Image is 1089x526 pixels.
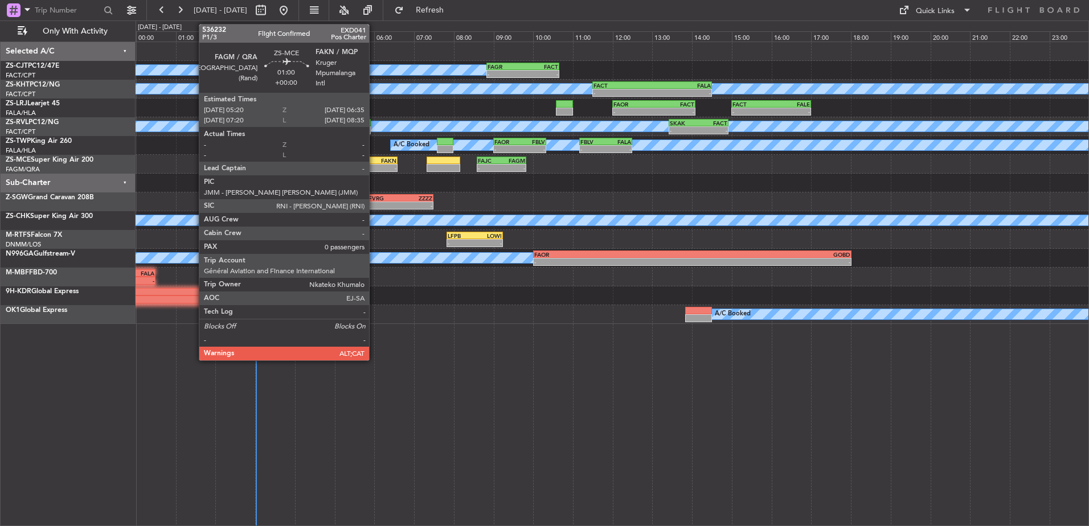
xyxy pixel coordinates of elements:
div: 02:00 [215,31,255,42]
div: 22:00 [1010,31,1050,42]
a: ZS-CJTPC12/47E [6,63,59,69]
div: - [107,296,212,303]
a: M-MBFFBD-700 [6,269,57,276]
div: 14:00 [692,31,732,42]
div: - [605,146,631,153]
div: 04:00 [295,31,335,42]
div: - [613,108,654,115]
span: ZS-KHT [6,81,30,88]
span: ZS-LRJ [6,100,27,107]
div: - [256,221,286,228]
span: Refresh [406,6,454,14]
a: FAGM/QRA [6,165,40,174]
div: - [670,127,699,134]
div: - [349,165,372,171]
div: - [771,108,810,115]
div: - [534,258,692,265]
a: ZS-KHTPC12/NG [6,81,60,88]
a: OK1Global Express [6,307,67,314]
a: 9H-KDRGlobal Express [6,288,79,295]
span: [DATE] - [DATE] [194,5,247,15]
div: - [732,108,771,115]
button: Only With Activity [13,22,124,40]
div: - [693,258,850,265]
div: SKAK [342,120,370,126]
div: FACT [698,120,727,126]
div: 10:00 [533,31,573,42]
a: FALA/HLA [6,146,36,155]
span: M-RTFS [6,232,31,239]
div: 16:00 [772,31,812,42]
div: - [523,71,558,77]
div: 15:00 [732,31,772,42]
div: FAGM [501,157,525,164]
div: 13:00 [652,31,692,42]
a: N996GAGulfstream-V [6,250,75,257]
div: 00:00 [136,31,176,42]
div: - [698,127,727,134]
div: - [519,146,545,153]
div: 12:00 [613,31,653,42]
div: A/C Booked [318,212,354,229]
div: FALA [652,82,711,89]
div: 01:00 [176,31,216,42]
a: ZS-TWPKing Air 260 [6,138,72,145]
div: FACT [732,101,771,108]
div: 20:00 [931,31,971,42]
div: - [448,240,475,246]
input: Trip Number [35,2,100,19]
div: - [478,165,502,171]
div: A/C Booked [715,306,751,323]
a: FACT/CPT [6,128,35,136]
div: ZZZZ [400,195,432,202]
div: FACT [654,101,694,108]
span: ZS-TWP [6,138,31,145]
div: FBLV [519,138,545,145]
div: FACT [316,120,343,126]
span: 9H-KDR [6,288,31,295]
div: FTTJ [212,289,317,295]
span: ZS-MCE [6,157,31,163]
div: LOWI [475,232,502,239]
div: - [286,221,317,228]
div: - [369,202,400,209]
span: Z-SGW [6,194,28,201]
span: ZS-CJT [6,63,28,69]
div: A/C Booked [394,137,429,154]
div: FALA [107,289,212,295]
div: - [342,127,370,134]
div: 19:00 [891,31,931,42]
div: - [593,89,652,96]
span: N996GA [6,250,34,257]
a: DNMM/LOS [6,240,41,249]
div: FALI [286,213,317,220]
div: 17:00 [811,31,851,42]
div: - [475,240,502,246]
a: ZS-LRJLearjet 45 [6,100,60,107]
a: FACT/CPT [6,71,35,80]
div: SKAK [670,120,699,126]
a: ZS-RVLPC12/NG [6,119,59,126]
div: FAJC [478,157,502,164]
div: 21:00 [970,31,1010,42]
span: OK1 [6,307,20,314]
div: FALA [605,138,631,145]
span: ZS-CHK [6,213,30,220]
div: 07:00 [414,31,454,42]
div: - [494,146,520,153]
button: Quick Links [893,1,977,19]
div: FACT [523,63,558,70]
div: GOBD [693,251,850,258]
span: M-MBFF [6,269,33,276]
div: FAOR [494,138,520,145]
div: - [488,71,523,77]
div: - [400,202,432,209]
a: FACT/CPT [6,90,35,98]
div: FAOR [613,101,654,108]
div: 06:00 [374,31,414,42]
a: ZS-CHKSuper King Air 300 [6,213,93,220]
div: 09:00 [494,31,534,42]
span: Only With Activity [30,27,120,35]
div: FAGR [488,63,523,70]
div: Quick Links [916,6,955,17]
